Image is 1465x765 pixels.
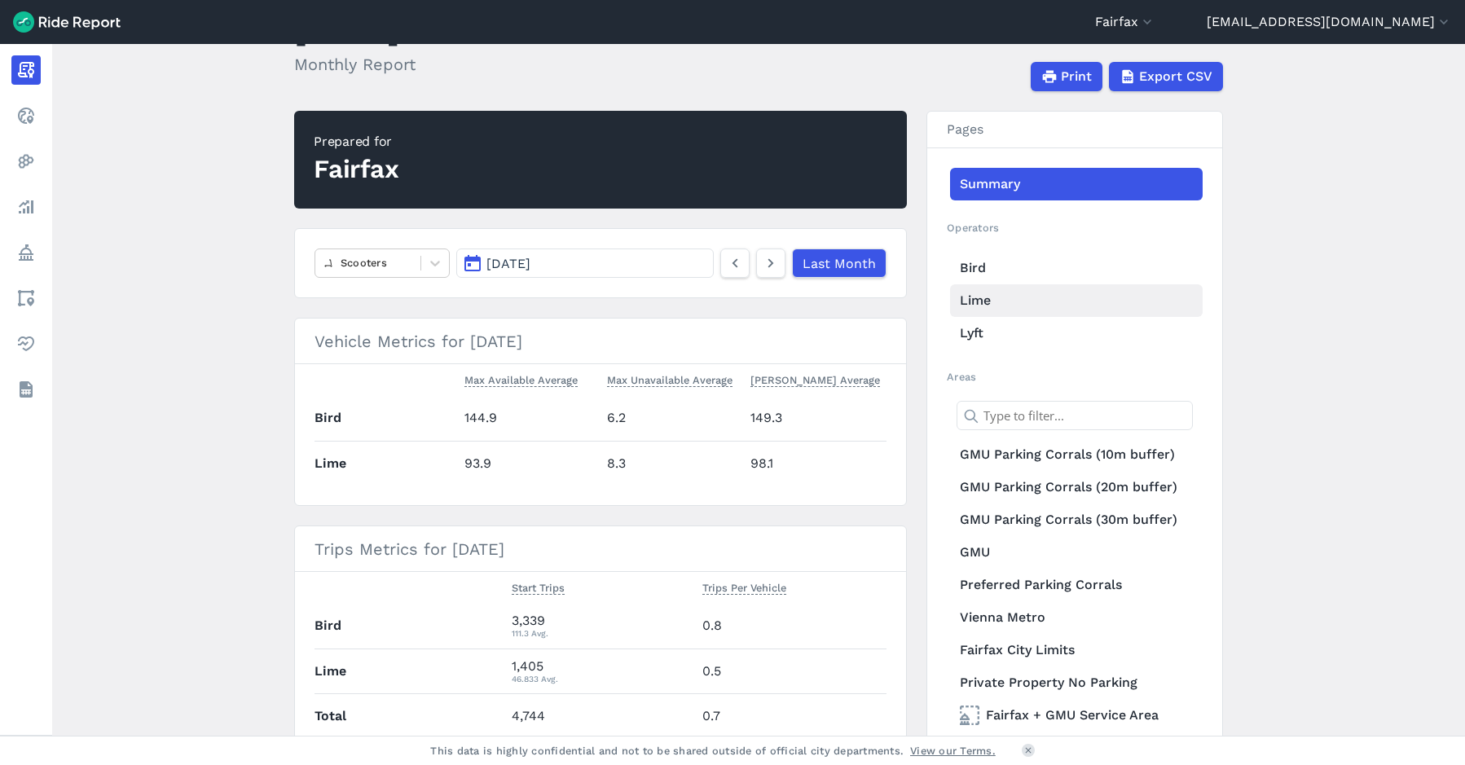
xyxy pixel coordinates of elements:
[950,438,1203,471] a: GMU Parking Corrals (10m buffer)
[295,526,906,572] h3: Trips Metrics for [DATE]
[11,101,41,130] a: Realtime
[601,396,744,441] td: 6.2
[950,284,1203,317] a: Lime
[456,248,714,278] button: [DATE]
[950,471,1203,503] a: GMU Parking Corrals (20m buffer)
[950,569,1203,601] a: Preferred Parking Corrals
[1207,12,1452,32] button: [EMAIL_ADDRESS][DOMAIN_NAME]
[702,578,786,598] button: Trips Per Vehicle
[910,743,996,758] a: View our Terms.
[950,601,1203,634] a: Vienna Metro
[464,371,578,387] span: Max Available Average
[464,371,578,390] button: Max Available Average
[512,626,689,640] div: 111.3 Avg.
[744,396,887,441] td: 149.3
[11,329,41,358] a: Health
[505,693,696,738] td: 4,744
[607,371,732,387] span: Max Unavailable Average
[957,401,1193,430] input: Type to filter...
[295,319,906,364] h3: Vehicle Metrics for [DATE]
[1095,12,1155,32] button: Fairfax
[11,284,41,313] a: Areas
[512,671,689,686] div: 46.833 Avg.
[750,371,880,390] button: [PERSON_NAME] Average
[11,238,41,267] a: Policy
[512,611,689,640] div: 3,339
[11,192,41,222] a: Analyze
[11,375,41,404] a: Datasets
[13,11,121,33] img: Ride Report
[512,578,565,595] span: Start Trips
[315,648,505,693] th: Lime
[702,578,786,595] span: Trips Per Vehicle
[315,604,505,648] th: Bird
[11,147,41,176] a: Heatmaps
[458,441,601,486] td: 93.9
[314,132,398,152] div: Prepared for
[744,441,887,486] td: 98.1
[315,693,505,738] th: Total
[1031,62,1102,91] button: Print
[696,604,886,648] td: 0.8
[950,699,1203,732] a: Fairfax + GMU Service Area
[314,152,398,187] div: Fairfax
[950,666,1203,699] a: Private Property No Parking
[1139,67,1212,86] span: Export CSV
[696,693,886,738] td: 0.7
[601,441,744,486] td: 8.3
[512,578,565,598] button: Start Trips
[1061,67,1092,86] span: Print
[927,112,1222,148] h3: Pages
[486,256,530,271] span: [DATE]
[950,503,1203,536] a: GMU Parking Corrals (30m buffer)
[11,55,41,85] a: Report
[950,252,1203,284] a: Bird
[696,648,886,693] td: 0.5
[512,657,689,686] div: 1,405
[315,441,458,486] th: Lime
[294,52,416,77] h2: Monthly Report
[950,536,1203,569] a: GMU
[950,317,1203,350] a: Lyft
[947,369,1203,385] h2: Areas
[947,220,1203,235] h2: Operators
[607,371,732,390] button: Max Unavailable Average
[792,248,886,278] a: Last Month
[950,168,1203,200] a: Summary
[1109,62,1223,91] button: Export CSV
[950,634,1203,666] a: Fairfax City Limits
[750,371,880,387] span: [PERSON_NAME] Average
[315,396,458,441] th: Bird
[458,396,601,441] td: 144.9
